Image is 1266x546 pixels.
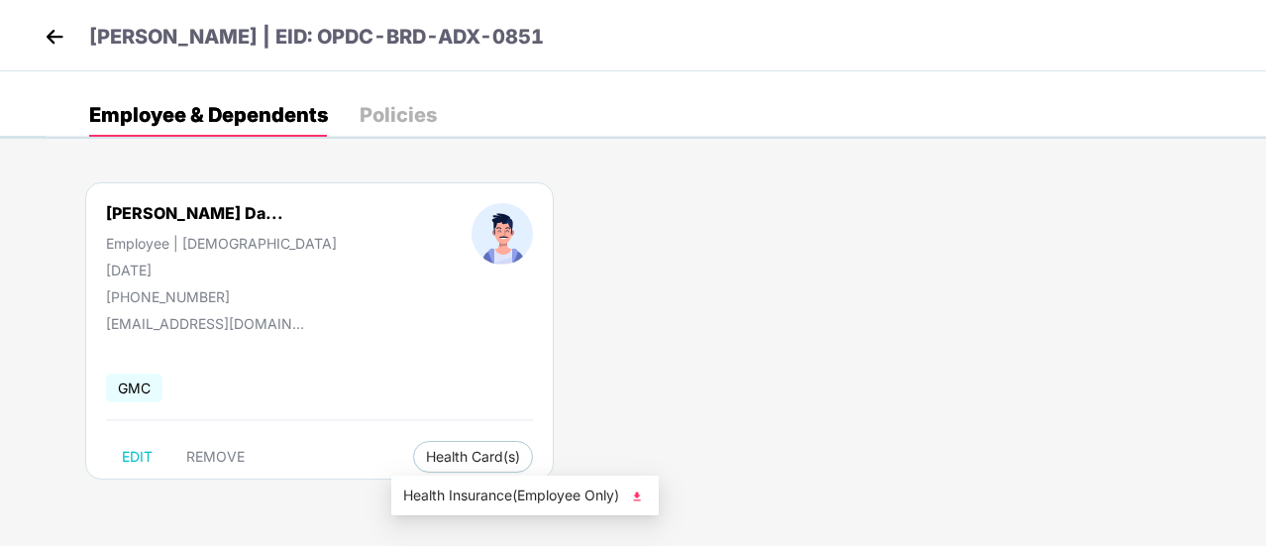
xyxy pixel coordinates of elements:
[40,22,69,52] img: back
[122,449,153,465] span: EDIT
[360,105,437,125] div: Policies
[106,374,162,402] span: GMC
[413,441,533,473] button: Health Card(s)
[627,487,647,506] img: svg+xml;base64,PHN2ZyB4bWxucz0iaHR0cDovL3d3dy53My5vcmcvMjAwMC9zdmciIHhtbG5zOnhsaW5rPSJodHRwOi8vd3...
[403,485,647,506] span: Health Insurance(Employee Only)
[106,203,283,223] div: [PERSON_NAME] Da...
[89,22,544,53] p: [PERSON_NAME] | EID: OPDC-BRD-ADX-0851
[426,452,520,462] span: Health Card(s)
[472,203,533,265] img: profileImage
[186,449,245,465] span: REMOVE
[106,315,304,332] div: [EMAIL_ADDRESS][DOMAIN_NAME]
[106,235,337,252] div: Employee | [DEMOGRAPHIC_DATA]
[106,288,337,305] div: [PHONE_NUMBER]
[89,105,328,125] div: Employee & Dependents
[106,262,337,278] div: [DATE]
[170,441,261,473] button: REMOVE
[106,441,168,473] button: EDIT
